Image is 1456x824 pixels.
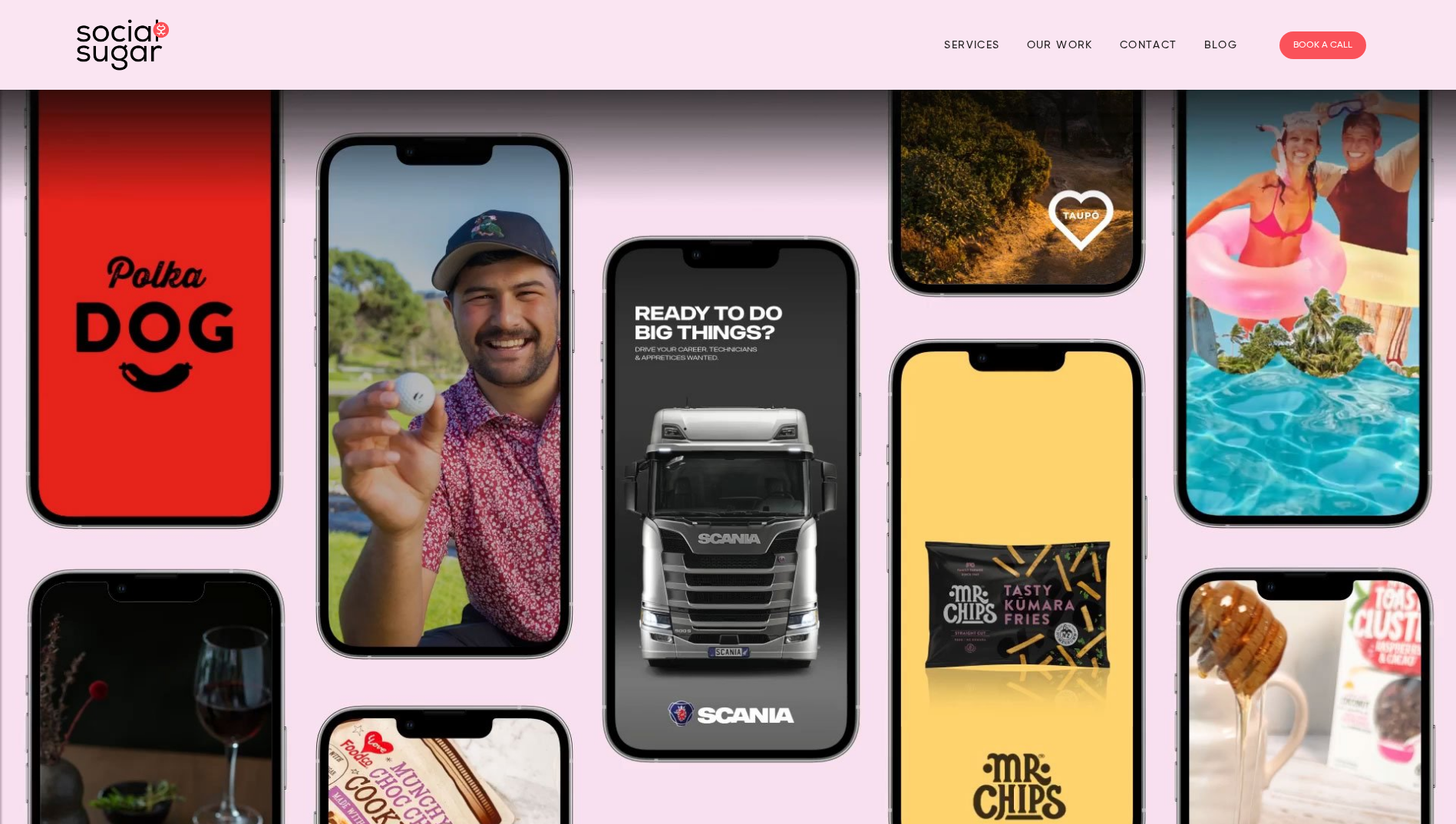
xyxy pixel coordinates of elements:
a: Our Work [1027,33,1093,57]
a: Services [944,33,999,57]
img: SocialSugar [77,19,169,71]
a: BOOK A CALL [1279,31,1366,59]
a: Blog [1204,33,1238,57]
a: Contact [1120,33,1177,57]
